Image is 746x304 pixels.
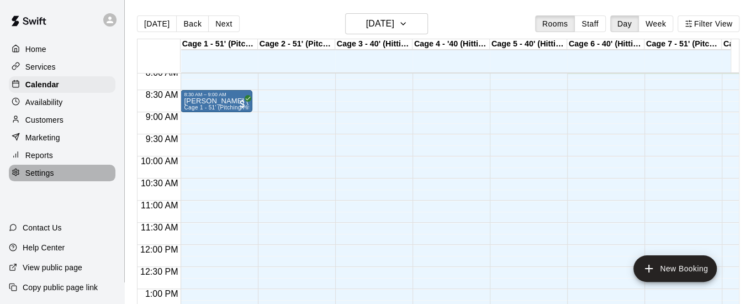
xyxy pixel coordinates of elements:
button: [DATE] [345,13,428,34]
a: Services [9,59,115,75]
a: Settings [9,165,115,181]
p: View public page [23,262,82,273]
span: 12:00 PM [137,245,181,254]
h6: [DATE] [366,16,394,32]
span: 9:30 AM [143,134,181,144]
button: Next [208,15,239,32]
a: Calendar [9,76,115,93]
p: Availability [25,97,63,108]
button: Staff [574,15,606,32]
span: 10:00 AM [138,156,181,166]
a: Customers [9,112,115,128]
span: 12:30 PM [137,267,181,276]
div: Cage 6 - 40' (Hitting) [567,39,644,50]
span: Cage 1 - 51' (Pitching/Hitting) [184,104,262,111]
span: All customers have paid [237,98,248,109]
div: Cage 5 - 40' (Hitting) [490,39,567,50]
p: Copy public page link [23,282,98,293]
p: Contact Us [23,222,62,233]
p: Marketing [25,132,60,143]
div: 8:30 AM – 9:00 AM [184,92,249,97]
span: 8:30 AM [143,90,181,99]
p: Home [25,44,46,55]
span: 10:30 AM [138,179,181,188]
button: Week [638,15,673,32]
p: Services [25,61,56,72]
p: Settings [25,167,54,179]
a: Home [9,41,115,57]
span: 11:30 AM [138,223,181,232]
div: Cage 1 - 51' (Pitching/Hitting) [181,39,258,50]
a: Marketing [9,129,115,146]
div: 8:30 AM – 9:00 AM: Mitch Prashak (test) [181,90,252,112]
p: Customers [25,114,64,125]
p: Calendar [25,79,59,90]
span: 9:00 AM [143,112,181,122]
p: Reports [25,150,53,161]
div: Cage 3 - 40' (Hitting) [335,39,412,50]
p: Help Center [23,242,65,253]
div: Cage 7 - 51' (Pitching/Hitting) [644,39,722,50]
span: 1:00 PM [142,289,181,298]
button: Back [176,15,209,32]
a: Availability [9,94,115,111]
span: 11:00 AM [138,201,181,210]
div: Cage 2 - 51' (Pitching/Hitting) [258,39,335,50]
button: Day [610,15,639,32]
a: Reports [9,147,115,164]
button: add [633,255,717,282]
button: [DATE] [137,15,177,32]
div: Cage 4 - '40 (Hitting) [412,39,490,50]
button: Rooms [535,15,575,32]
button: Filter View [678,15,739,32]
